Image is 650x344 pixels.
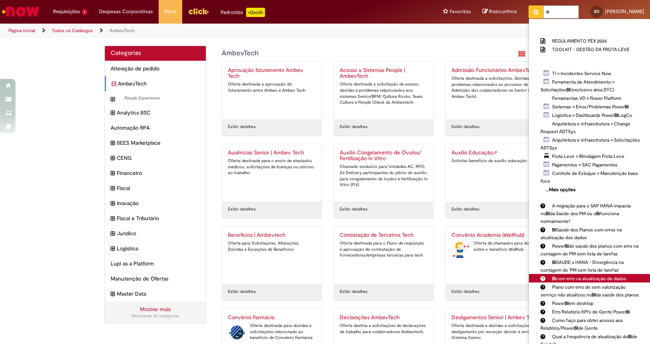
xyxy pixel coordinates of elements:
i: expandir categoria Financeiro [111,169,115,178]
b: Comunidade [530,194,561,201]
span: TI » Incidentes Service Now [552,70,611,77]
a: Acesso a Sistemas People | AmbevTech Oferta destinada a solicitação de acesso, dúvidas e problema... [334,62,433,120]
strong: BI [592,292,596,298]
span: CENG [117,154,200,162]
div: expandir categoria Inovação Inovação [105,195,206,211]
strong: BI [552,259,556,265]
a: Rascunhos [482,8,517,15]
span: BEES Marketplace [117,139,200,147]
div: expandir categoria Fiscal e Tributário Fiscal e Tributário [105,211,206,226]
span: Arquitetura e infraestrutura » Solicitações ADTSys [541,137,640,151]
h2: Contratação de Terceiros Tech [340,232,428,238]
h2: Categorias [111,50,200,57]
b: ...Mais opções [546,187,576,193]
span: Power de saúde dos planos com erro na contagem de PM sem lista de tarefas [541,243,638,257]
div: Oferta destinada a solicitação de acesso, dúvidas e problemas relacionados aos sistemas Senior/BP... [340,81,428,106]
span: Power em desktop [552,300,594,306]
span: SAUDE x HANA - Divergência na contagem de 'PM sem lista de tarefas' [541,259,624,273]
a: Ausências Senior | Ambev Tech Oferta destinada para o envio de atestados médicos, solicitações de... [222,144,322,202]
ul: AmbevTech subcategorias [105,91,206,105]
span: Alteração de pedido [111,65,200,72]
span: Frota Leve » Blindagem Frota Leve [552,153,624,159]
span: Requisições [53,8,80,15]
a: Exibir detalhes [340,289,368,295]
span: Como faço para obter acesso aos Relatório/Power de Gente [541,317,623,331]
div: expandir categoria BEES Marketplace BEES Marketplace [105,135,206,151]
div: Lupi as a Platform [105,256,206,271]
i: expandir categoria CENG [111,154,115,163]
i: expandir categoria Inovação [111,199,115,208]
div: expandir categoria CENG CENG [105,150,206,166]
ul: Trilhas de página [6,24,428,38]
span: Despesas Corporativas [99,8,153,15]
span: Controle de Estoque » Manutenção base foco [541,170,638,184]
span: com erro na atualização de dados [552,276,626,282]
i: expandir categoria Jurídico [111,229,115,238]
span: REGULAMENTO PEX 2024 [552,38,607,44]
i: expandir categoria Fiscal [111,184,115,193]
a: Contratação de Terceiros Tech Oferta destinada para o Fluxo de requisição e aprovação de contrata... [334,226,433,284]
div: Padroniza [221,8,265,17]
strong: BI [625,104,629,110]
b: Artigos [530,29,547,36]
div: Oferta de chamados para dúvidas sobre o benefício Wellhub [452,240,539,252]
span: Analytics BSC [117,109,200,116]
div: Automação RPA [105,120,206,135]
a: Exibir detalhes [452,124,479,130]
strong: BI [565,300,569,306]
h2: Desligamentos Senior | Ambev Tech [452,315,539,321]
a: Exibir detalhes [452,289,479,295]
h2: Aprovação faturamento Ambev Tech [228,67,316,80]
a: Admissão Funcionários AmbevTech Oferta destinada a solicitações, dúvidas e problemas relacionados... [446,62,545,120]
i: Exibição em cartão [518,50,525,58]
i: expandir categoria Master Data [111,290,115,298]
span: Fiscal e Tributário [117,214,200,222]
div: Oferta para Solicitações, Alterações, Dúvidas e Exceções de Benefícios [228,240,316,252]
p: +GenAi [246,8,265,17]
div: Chamado exclusivo para Unidades AC, RPO, Zé Delivery participantes do piloto do auxílio para cong... [340,164,428,188]
b: Reportar problema [530,21,575,28]
div: expandir categoria Jurídico Jurídico [105,226,206,241]
span: Ferramenta de Atendimento » Solicitações (exclusivo área DTC) [541,79,614,93]
span: Rascunhos [489,8,517,15]
a: Todos os Catálogos [52,27,93,34]
a: Auxílio Congelamento de Óvulos/ Fertilização in Vitro Chamado exclusivo para Unidades AC, RPO, Zé... [334,144,433,202]
span: Master Data [117,290,200,298]
span: Link Externo [493,149,498,156]
div: expandir categoria Master Data Master Data [105,286,206,301]
div: expandir categoria Financeiro Financeiro [105,165,206,181]
h1: {"description":null,"title":"AmbevTech"} Categoria [222,50,462,57]
span: Ferramentas VD » Power Platform [552,95,621,101]
span: Erro Relatório KPI's de Gente Power [552,309,630,315]
strong: Bi [596,211,600,217]
h2: Auxílio Educação [452,150,539,156]
b: Catálogo [530,62,551,68]
span: Automação RPA [111,124,200,132]
div: expandir categoria Fiscal Fiscal [105,180,206,196]
strong: BI [628,334,632,340]
img: click_logo_yellow_360x200.png [188,5,209,17]
span: SO [594,9,599,14]
a: Exibir detalhes [340,124,368,130]
strong: Bi [552,276,556,282]
i: expandir categoria BEES Marketplace [111,139,115,147]
button: Pesquisar [529,5,544,19]
strong: BI [614,112,618,118]
i: recolher categoria AmbevTech [112,80,116,88]
span: [PERSON_NAME] [605,8,644,15]
span: TOOLKIT - GESTÃO DA FROTA LEVE [552,46,629,53]
div: Oferta destinada à dúvidas e solicitações de desligamento por exceção devido à erro no Sistema Se... [452,323,539,341]
a: Benefícios | Ambevtech Oferta para Solicitações, Alterações, Dúvidas e Exceções de Benefícios [222,226,322,284]
h2: Convênio Academia (Wellhub) [452,232,539,238]
a: Convênio Academia (Wellhub) Convênio Academia (Wellhub) Oferta de chamados para dúvidas sobre o b... [446,226,545,284]
strong: BI [565,243,569,249]
span: Pagamentos » SAC Pagamentos [552,162,617,168]
a: Exibir detalhes [228,124,256,130]
div: Oferta destinada a solicitações, dúvidas e problemas relacionados ao processo de Admissão dos col... [452,75,539,100]
a: Auxílio EducaçãoLink Externo Solicitar benefício de auxílio educação [446,144,545,202]
span: 1 [82,9,87,15]
img: Convênio Academia (Wellhub) [452,240,470,260]
i: expandir categoria People Experience [111,95,115,104]
span: More [164,8,176,15]
a: Página inicial [9,27,35,34]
